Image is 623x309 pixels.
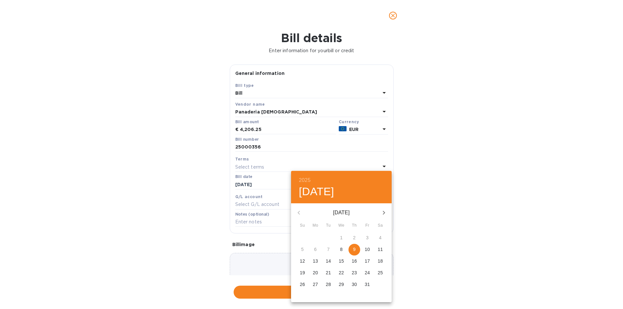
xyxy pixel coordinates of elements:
button: 14 [323,256,334,267]
span: Su [297,222,308,229]
button: 30 [348,279,360,291]
p: 15 [339,258,344,264]
p: 8 [340,246,343,253]
button: 29 [336,279,347,291]
button: 19 [297,267,308,279]
button: 23 [348,267,360,279]
p: 19 [300,269,305,276]
p: 10 [365,246,370,253]
p: 24 [365,269,370,276]
button: 28 [323,279,334,291]
button: 16 [348,256,360,267]
button: 31 [361,279,373,291]
button: 11 [374,244,386,256]
p: 25 [378,269,383,276]
button: [DATE] [299,185,334,198]
p: 12 [300,258,305,264]
span: We [336,222,347,229]
button: 8 [336,244,347,256]
p: 9 [353,246,356,253]
span: Fr [361,222,373,229]
p: 30 [352,281,357,288]
button: 22 [336,267,347,279]
button: 17 [361,256,373,267]
p: 23 [352,269,357,276]
p: 22 [339,269,344,276]
span: Sa [374,222,386,229]
p: 29 [339,281,344,288]
button: 26 [297,279,308,291]
button: 2025 [299,176,311,185]
button: 27 [310,279,321,291]
button: 25 [374,267,386,279]
button: 13 [310,256,321,267]
button: 12 [297,256,308,267]
p: 20 [313,269,318,276]
button: 18 [374,256,386,267]
button: 15 [336,256,347,267]
p: 17 [365,258,370,264]
p: 21 [326,269,331,276]
button: 20 [310,267,321,279]
p: 16 [352,258,357,264]
p: 27 [313,281,318,288]
button: 9 [348,244,360,256]
button: 21 [323,267,334,279]
p: 14 [326,258,331,264]
p: [DATE] [307,209,376,217]
p: 31 [365,281,370,288]
button: 10 [361,244,373,256]
p: 11 [378,246,383,253]
p: 26 [300,281,305,288]
button: 24 [361,267,373,279]
span: Th [348,222,360,229]
p: 28 [326,281,331,288]
p: 13 [313,258,318,264]
span: Tu [323,222,334,229]
span: Mo [310,222,321,229]
p: 18 [378,258,383,264]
